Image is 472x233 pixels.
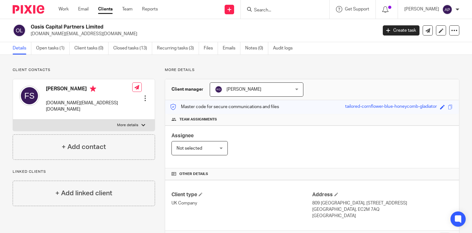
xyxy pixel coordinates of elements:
a: Client tasks (0) [74,42,109,55]
p: [DOMAIN_NAME][EMAIL_ADDRESS][DOMAIN_NAME] [31,31,373,37]
a: Audit logs [273,42,297,55]
img: svg%3E [215,86,222,93]
h4: [PERSON_NAME] [46,86,132,94]
p: More details [117,123,138,128]
a: Emails [223,42,240,55]
i: Primary [90,86,96,92]
a: Team [122,6,133,12]
h4: + Add linked client [55,188,112,198]
a: Create task [383,25,419,36]
img: svg%3E [19,86,40,106]
span: Other details [179,172,208,177]
img: Pixie [13,5,44,14]
div: tailored-cornflower-blue-honeycomb-gladiator [345,103,437,111]
a: Work [59,6,69,12]
h3: Client manager [171,86,203,93]
img: svg%3E [13,24,26,37]
a: Reports [142,6,158,12]
a: Files [204,42,218,55]
p: [DOMAIN_NAME][EMAIL_ADDRESS][DOMAIN_NAME] [46,100,132,113]
p: [GEOGRAPHIC_DATA] [312,213,453,219]
p: Master code for secure communications and files [170,104,279,110]
a: Closed tasks (13) [113,42,152,55]
p: More details [165,68,459,73]
input: Search [253,8,310,13]
a: Clients [98,6,113,12]
h4: Client type [171,191,312,198]
span: Assignee [171,133,194,138]
p: [GEOGRAPHIC_DATA], EC2M 7AQ [312,206,453,213]
p: Client contacts [13,68,155,73]
p: Linked clients [13,169,155,174]
a: Recurring tasks (3) [157,42,199,55]
a: Notes (0) [245,42,268,55]
p: UK Company [171,200,312,206]
p: 809 [GEOGRAPHIC_DATA], [STREET_ADDRESS] [312,200,453,206]
span: Get Support [345,7,369,11]
span: Not selected [177,146,202,151]
a: Email [78,6,89,12]
h4: + Add contact [62,142,106,152]
a: Details [13,42,31,55]
a: Open tasks (1) [36,42,70,55]
img: svg%3E [442,4,452,15]
span: Team assignments [179,117,217,122]
p: [PERSON_NAME] [404,6,439,12]
span: [PERSON_NAME] [227,87,261,92]
h4: Address [312,191,453,198]
h2: Oasis Capital Partners Limited [31,24,305,30]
